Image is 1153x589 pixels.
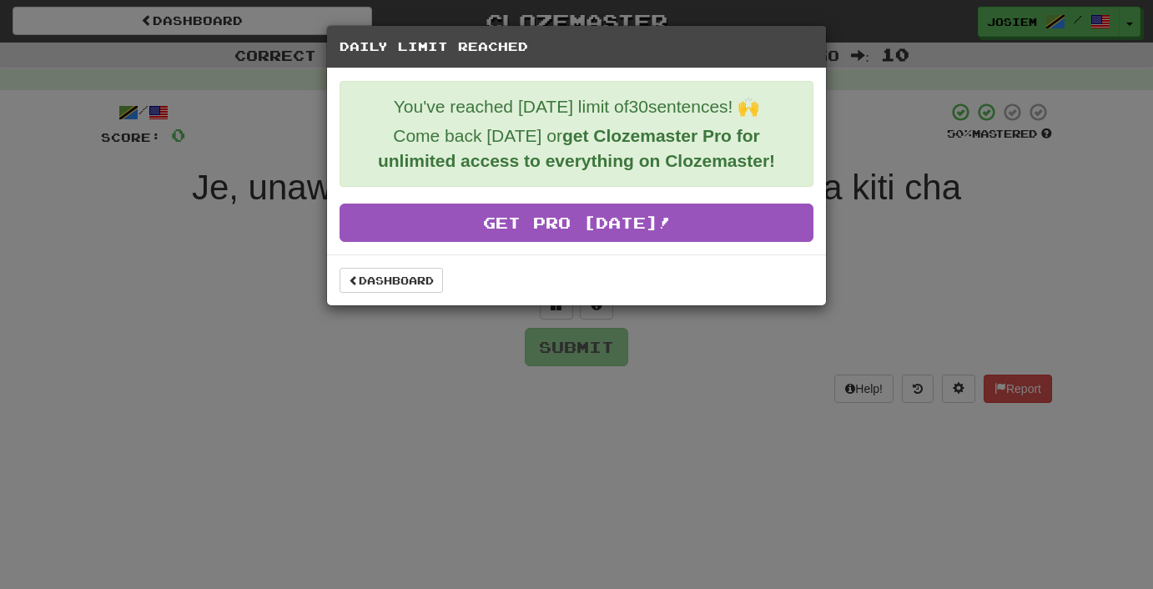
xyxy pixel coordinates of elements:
h5: Daily Limit Reached [340,38,813,55]
p: Come back [DATE] or [353,123,800,174]
strong: get Clozemaster Pro for unlimited access to everything on Clozemaster! [378,126,775,170]
p: You've reached [DATE] limit of 30 sentences! 🙌 [353,94,800,119]
a: Dashboard [340,268,443,293]
a: Get Pro [DATE]! [340,204,813,242]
